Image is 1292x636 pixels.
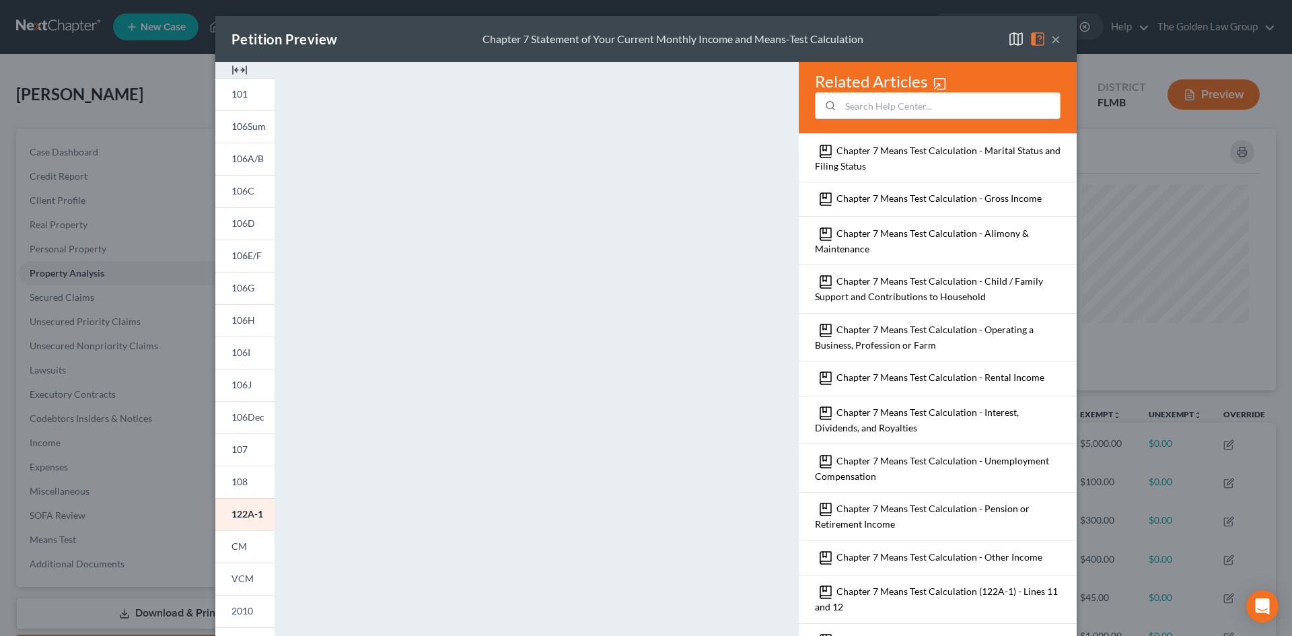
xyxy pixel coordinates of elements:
[215,401,275,433] a: 106Dec
[1051,31,1061,47] button: ×
[815,454,1049,481] a: Chapter 7 Means Test Calculation - Unemployment Compensation
[231,444,248,455] span: 107
[215,304,275,337] a: 106H
[818,322,834,339] img: bookmark-d8b95cddfeeb9dcfe6df95d668e06c3718cdb82610f7277f55f957fa8d06439d.svg
[815,275,1043,302] a: Chapter 7 Means Test Calculation - Child / Family Support and Contributions to Household
[215,110,275,143] a: 106Sum
[231,153,264,164] span: 106A/B
[1030,31,1046,47] img: help-929042d80fb46781b6a95ecd2f4ae7e781844f733ab65a105b6463cab7210517.svg
[231,314,255,326] span: 106H
[231,185,254,197] span: 106C
[231,282,254,293] span: 106G
[231,88,248,100] span: 101
[231,605,253,616] span: 2010
[231,250,262,261] span: 106E/F
[840,93,1060,118] input: Search Help Center...
[818,191,834,207] img: bookmark-d8b95cddfeeb9dcfe6df95d668e06c3718cdb82610f7277f55f957fa8d06439d.svg
[818,550,834,566] img: bookmark-d8b95cddfeeb9dcfe6df95d668e06c3718cdb82610f7277f55f957fa8d06439d.svg
[818,370,834,386] img: bookmark-d8b95cddfeeb9dcfe6df95d668e06c3718cdb82610f7277f55f957fa8d06439d.svg
[231,379,252,390] span: 106J
[815,227,1029,254] a: Chapter 7 Means Test Calculation - Alimony & Maintenance
[231,217,255,229] span: 106D
[231,476,248,487] span: 108
[815,503,1030,530] a: Chapter 7 Means Test Calculation - Pension or Retirement Income
[231,62,248,78] img: expand-e0f6d898513216a626fdd78e52531dac95497ffd26381d4c15ee2fc46db09dca.svg
[818,584,834,600] img: bookmark-d8b95cddfeeb9dcfe6df95d668e06c3718cdb82610f7277f55f957fa8d06439d.svg
[818,454,834,470] img: bookmark-d8b95cddfeeb9dcfe6df95d668e06c3718cdb82610f7277f55f957fa8d06439d.svg
[836,192,1042,204] a: Chapter 7 Means Test Calculation - Gross Income
[215,78,275,110] a: 101
[818,274,834,290] img: bookmark-d8b95cddfeeb9dcfe6df95d668e06c3718cdb82610f7277f55f957fa8d06439d.svg
[215,530,275,563] a: CM
[836,551,1042,562] a: Chapter 7 Means Test Calculation - Other Income
[215,337,275,369] a: 106I
[231,120,266,132] span: 106Sum
[815,586,1058,612] a: Chapter 7 Means Test Calculation (122A-1) - Lines 11 and 12
[231,411,264,423] span: 106Dec
[215,563,275,595] a: VCM
[231,30,337,48] div: Petition Preview
[482,32,863,47] div: Chapter 7 Statement of Your Current Monthly Income and Means-Test Calculation
[1246,590,1279,623] div: Open Intercom Messenger
[215,272,275,304] a: 106G
[1008,31,1024,47] img: map-close-ec6dd18eec5d97a3e4237cf27bb9247ecfb19e6a7ca4853eab1adfd70aa1fa45.svg
[215,369,275,401] a: 106J
[215,207,275,240] a: 106D
[231,347,250,358] span: 106I
[215,466,275,498] a: 108
[818,143,834,160] img: bookmark-d8b95cddfeeb9dcfe6df95d668e06c3718cdb82610f7277f55f957fa8d06439d.svg
[836,372,1044,383] a: Chapter 7 Means Test Calculation - Rental Income
[215,498,275,530] a: 122A-1
[215,175,275,207] a: 106C
[818,501,834,518] img: bookmark-d8b95cddfeeb9dcfe6df95d668e06c3718cdb82610f7277f55f957fa8d06439d.svg
[818,405,834,421] img: bookmark-d8b95cddfeeb9dcfe6df95d668e06c3718cdb82610f7277f55f957fa8d06439d.svg
[815,323,1034,350] a: Chapter 7 Means Test Calculation - Operating a Business, Profession or Farm
[215,595,275,627] a: 2010
[231,540,247,552] span: CM
[818,226,834,242] img: bookmark-d8b95cddfeeb9dcfe6df95d668e06c3718cdb82610f7277f55f957fa8d06439d.svg
[815,144,1061,171] a: Chapter 7 Means Test Calculation - Marital Status and Filing Status
[815,71,1061,119] div: Related Articles
[215,240,275,272] a: 106E/F
[231,573,254,584] span: VCM
[215,143,275,175] a: 106A/B
[215,433,275,466] a: 107
[231,508,263,520] span: 122A-1
[933,77,947,91] img: white-open-in-window-96adbc8d7110ac3efd87f38b1cbe24e44e48a40d314e387177c9ab275be976ec.svg
[815,407,1019,433] a: Chapter 7 Means Test Calculation - Interest, Dividends, and Royalties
